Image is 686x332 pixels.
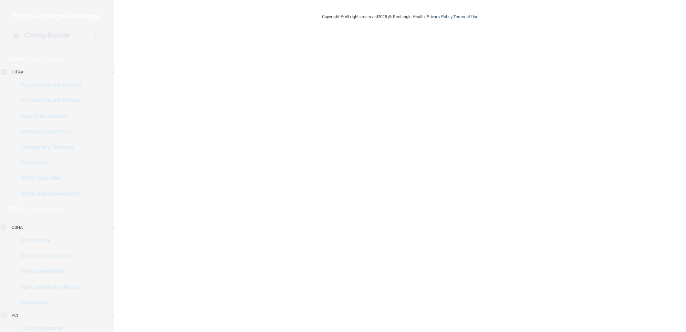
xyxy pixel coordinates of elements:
[282,6,518,27] div: Copyright © All rights reserved 2025 @ Rectangle Health | |
[4,191,92,197] p: HIPAA Risk Assessment
[453,14,478,19] a: Terms of Use
[4,160,92,166] p: Resources
[28,205,62,213] p: Learn More!
[13,10,101,23] img: PMB logo
[12,312,18,319] p: PCI
[4,299,92,306] p: Resources
[4,325,92,332] p: PCI Compliance
[28,55,63,63] p: Learn More!
[12,68,24,76] p: HIPAA
[4,175,92,182] p: HIPAA Checklist
[4,237,92,244] p: Documents
[4,253,92,259] p: Safety Data Sheets
[427,14,452,19] a: Privacy Policy
[4,113,92,119] p: Report an Incident
[4,128,92,135] p: Business Associates
[4,144,92,150] p: Emergency Planning
[25,31,69,40] h4: Compliance
[4,97,92,104] p: Documents and Policies
[9,205,25,213] p: OSHA
[4,82,92,88] p: Documents and Policies
[12,224,23,231] p: OSHA
[9,55,25,63] p: HIPAA
[4,284,92,290] p: Injury and Illness Report
[4,268,92,275] p: Self-Assessment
